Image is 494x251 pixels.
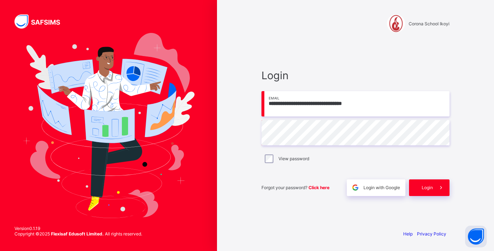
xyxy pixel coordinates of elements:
[363,185,400,190] span: Login with Google
[417,231,446,237] a: Privacy Policy
[14,226,142,231] span: Version 0.1.19
[465,226,487,247] button: Open asap
[51,231,104,237] strong: Flexisaf Edusoft Limited.
[278,156,309,161] label: View password
[14,231,142,237] span: Copyright © 2025 All rights reserved.
[308,185,329,190] a: Click here
[351,183,359,192] img: google.396cfc9801f0270233282035f929180a.svg
[422,185,433,190] span: Login
[403,231,413,237] a: Help
[22,33,195,218] img: Hero Image
[261,185,329,190] span: Forgot your password?
[261,69,450,82] span: Login
[409,21,450,26] span: Corona School Ikoyi
[14,14,69,29] img: SAFSIMS Logo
